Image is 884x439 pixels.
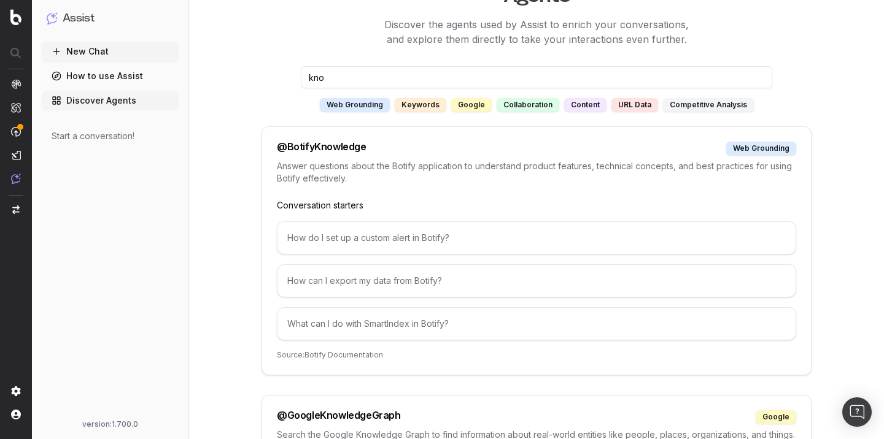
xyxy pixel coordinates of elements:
img: Activation [11,126,21,137]
div: google [756,410,796,424]
div: How do I set up a custom alert in Botify? [277,221,796,254]
img: Assist [47,12,58,24]
img: Switch project [12,205,20,214]
div: content [564,98,607,112]
div: How can I export my data from Botify? [277,264,796,297]
div: Open Intercom Messenger [842,397,872,427]
img: Intelligence [11,102,21,113]
p: Source: Botify Documentation [277,350,796,360]
input: Search agents... [301,66,772,88]
p: Conversation starters [277,199,796,212]
div: Start a conversation! [52,130,169,142]
p: Answer questions about the Botify application to understand product features, technical concepts,... [277,160,796,185]
div: URL data [611,98,658,112]
div: What can I do with SmartIndex in Botify? [277,307,796,340]
div: keywords [395,98,446,112]
div: web grounding [320,98,390,112]
img: My account [11,410,21,419]
div: collaboration [497,98,559,112]
button: New Chat [42,42,179,61]
div: web grounding [726,142,796,155]
img: Setting [11,386,21,396]
div: @ GoogleKnowledgeGraph [277,410,401,424]
div: @ BotifyKnowledge [277,142,366,155]
div: version: 1.700.0 [47,419,174,429]
div: google [451,98,492,112]
img: Studio [11,150,21,160]
button: Assist [47,10,174,27]
h1: Assist [63,10,95,27]
p: Discover the agents used by Assist to enrich your conversations, and explore them directly to tak... [189,17,884,47]
a: How to use Assist [42,66,179,86]
img: Assist [11,174,21,184]
img: Botify logo [10,9,21,25]
img: Analytics [11,79,21,89]
div: competitive analysis [663,98,754,112]
a: Discover Agents [42,91,179,110]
